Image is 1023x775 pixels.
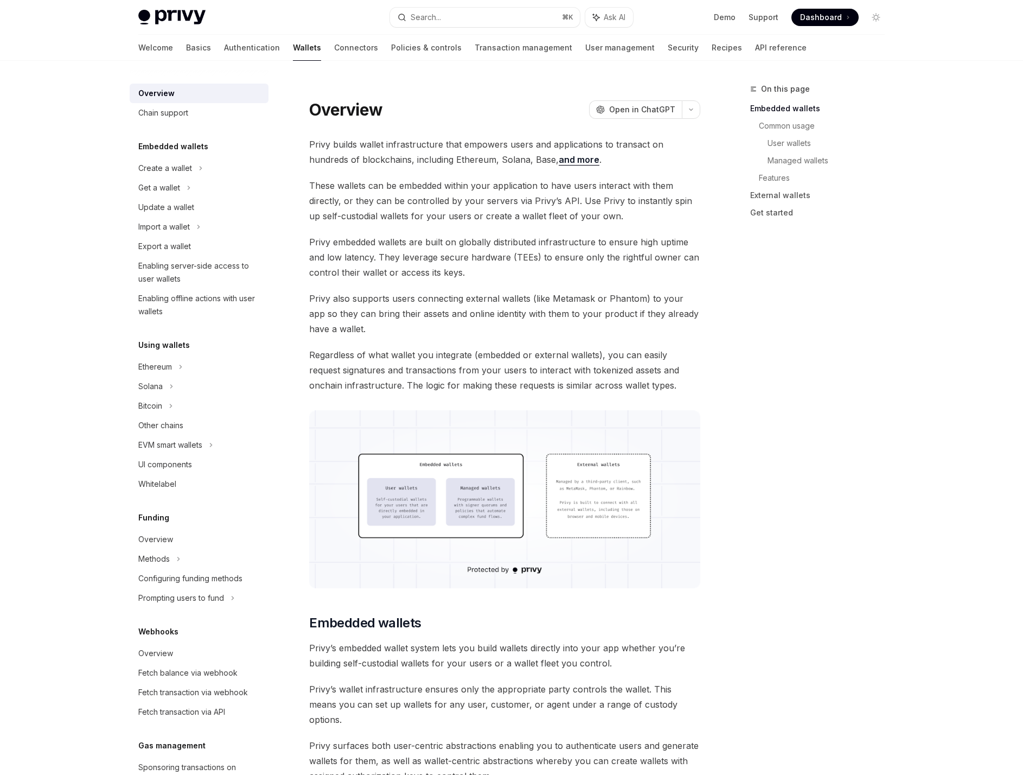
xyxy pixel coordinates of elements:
[138,380,163,393] div: Solana
[138,478,176,491] div: Whitelabel
[334,35,378,61] a: Connectors
[309,347,700,393] span: Regardless of what wallet you integrate (embedded or external wallets), you can easily request si...
[130,416,268,435] a: Other chains
[309,137,700,167] span: Privy builds wallet infrastructure that empowers users and applications to transact on hundreds o...
[138,140,208,153] h5: Embedded wallets
[309,234,700,280] span: Privy embedded wallets are built on globally distributed infrastructure to ensure high uptime and...
[750,100,893,117] a: Embedded wallets
[138,439,202,452] div: EVM smart wallets
[755,35,807,61] a: API reference
[750,204,893,221] a: Get started
[130,569,268,588] a: Configuring funding methods
[130,289,268,321] a: Enabling offline actions with user wallets
[609,104,675,115] span: Open in ChatGPT
[391,35,462,61] a: Policies & controls
[475,35,572,61] a: Transaction management
[585,8,633,27] button: Ask AI
[224,35,280,61] a: Authentication
[138,259,262,285] div: Enabling server-side access to user wallets
[768,152,893,169] a: Managed wallets
[186,35,211,61] a: Basics
[130,455,268,474] a: UI components
[130,84,268,103] a: Overview
[293,35,321,61] a: Wallets
[138,572,242,585] div: Configuring funding methods
[761,82,810,96] span: On this page
[714,12,736,23] a: Demo
[130,644,268,663] a: Overview
[604,12,625,23] span: Ask AI
[759,117,893,135] a: Common usage
[138,739,206,752] h5: Gas management
[138,162,192,175] div: Create a wallet
[309,178,700,224] span: These wallets can be embedded within your application to have users interact with them directly, ...
[138,339,190,352] h5: Using wallets
[138,419,183,432] div: Other chains
[668,35,699,61] a: Security
[138,240,191,253] div: Export a wallet
[130,663,268,683] a: Fetch balance via webhook
[138,458,192,471] div: UI components
[309,291,700,336] span: Privy also supports users connecting external wallets (like Metamask or Phantom) to your app so t...
[138,87,175,100] div: Overview
[138,533,173,546] div: Overview
[138,360,172,373] div: Ethereum
[138,552,170,566] div: Methods
[309,100,382,119] h1: Overview
[130,256,268,289] a: Enabling server-side access to user wallets
[138,106,188,119] div: Chain support
[130,474,268,494] a: Whitelabel
[759,169,893,187] a: Features
[309,640,700,671] span: Privy’s embedded wallet system lets you build wallets directly into your app whether you’re build...
[138,201,194,214] div: Update a wallet
[138,220,190,233] div: Import a wallet
[130,530,268,549] a: Overview
[138,647,173,660] div: Overview
[130,237,268,256] a: Export a wallet
[559,154,599,166] a: and more
[791,9,859,26] a: Dashboard
[309,682,700,727] span: Privy’s wallet infrastructure ensures only the appropriate party controls the wallet. This means ...
[867,9,885,26] button: Toggle dark mode
[749,12,778,23] a: Support
[130,103,268,123] a: Chain support
[130,198,268,217] a: Update a wallet
[138,511,169,524] h5: Funding
[138,399,162,412] div: Bitcoin
[712,35,742,61] a: Recipes
[768,135,893,152] a: User wallets
[309,410,700,588] img: images/walletoverview.png
[138,686,248,699] div: Fetch transaction via webhook
[138,666,238,679] div: Fetch balance via webhook
[589,100,682,119] button: Open in ChatGPT
[138,292,262,318] div: Enabling offline actions with user wallets
[130,702,268,722] a: Fetch transaction via API
[411,11,441,24] div: Search...
[800,12,842,23] span: Dashboard
[309,614,421,632] span: Embedded wallets
[390,8,580,27] button: Search...⌘K
[138,592,224,605] div: Prompting users to fund
[138,10,206,25] img: light logo
[130,683,268,702] a: Fetch transaction via webhook
[562,13,573,22] span: ⌘ K
[138,625,178,638] h5: Webhooks
[138,181,180,194] div: Get a wallet
[750,187,893,204] a: External wallets
[138,706,225,719] div: Fetch transaction via API
[138,35,173,61] a: Welcome
[585,35,655,61] a: User management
